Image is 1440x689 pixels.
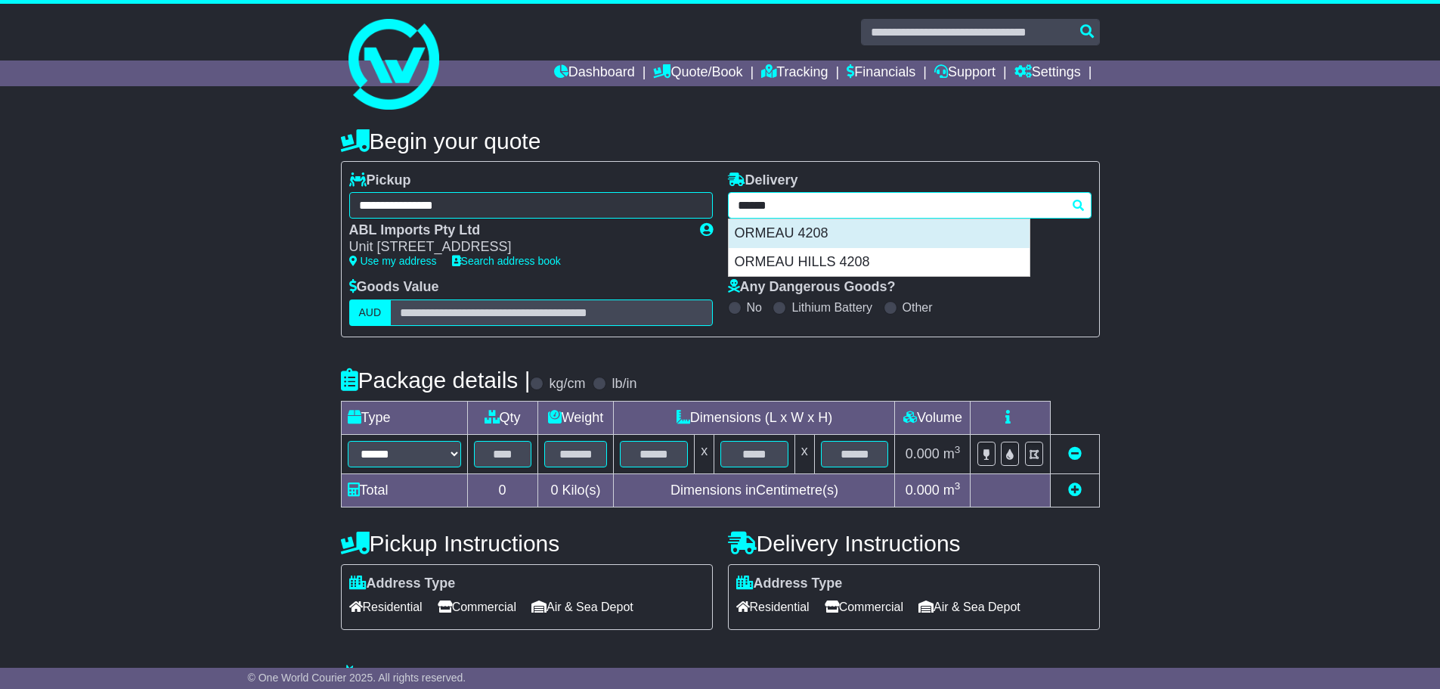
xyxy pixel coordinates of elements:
[349,172,411,189] label: Pickup
[918,595,1020,619] span: Air & Sea Depot
[537,473,614,507] td: Kilo(s)
[349,279,439,296] label: Goods Value
[614,401,895,434] td: Dimensions (L x W x H)
[349,595,423,619] span: Residential
[1068,483,1082,498] a: Add new item
[467,473,537,507] td: 0
[736,595,810,619] span: Residential
[736,576,843,592] label: Address Type
[341,473,467,507] td: Total
[955,480,961,492] sup: 3
[653,61,742,86] a: Quote/Book
[729,219,1030,248] div: ORMEAU 4208
[341,664,1100,689] h4: Warranty & Insurance
[955,444,961,455] sup: 3
[728,172,798,189] label: Delivery
[934,61,996,86] a: Support
[349,576,456,592] label: Address Type
[906,446,940,461] span: 0.000
[341,401,467,434] td: Type
[791,300,872,315] label: Lithium Battery
[248,672,466,684] span: © One World Courier 2025. All rights reserved.
[452,255,561,267] a: Search address book
[1068,446,1082,461] a: Remove this item
[438,595,516,619] span: Commercial
[349,299,392,326] label: AUD
[341,368,531,393] h4: Package details |
[537,401,614,434] td: Weight
[349,239,685,256] div: Unit [STREET_ADDRESS]
[695,434,714,473] td: x
[825,595,903,619] span: Commercial
[467,401,537,434] td: Qty
[728,192,1092,219] typeahead: Please provide city
[531,595,633,619] span: Air & Sea Depot
[903,300,933,315] label: Other
[943,446,961,461] span: m
[728,531,1100,556] h4: Delivery Instructions
[341,129,1100,154] h4: Begin your quote
[554,61,635,86] a: Dashboard
[349,255,437,267] a: Use my address
[349,222,685,239] div: ABL Imports Pty Ltd
[614,473,895,507] td: Dimensions in Centimetre(s)
[794,434,814,473] td: x
[906,483,940,498] span: 0.000
[1014,61,1081,86] a: Settings
[341,531,713,556] h4: Pickup Instructions
[761,61,828,86] a: Tracking
[747,300,762,315] label: No
[549,376,585,393] label: kg/cm
[943,483,961,498] span: m
[728,279,896,296] label: Any Dangerous Goods?
[612,376,636,393] label: lb/in
[895,401,971,434] td: Volume
[729,248,1030,277] div: ORMEAU HILLS 4208
[550,483,558,498] span: 0
[847,61,915,86] a: Financials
